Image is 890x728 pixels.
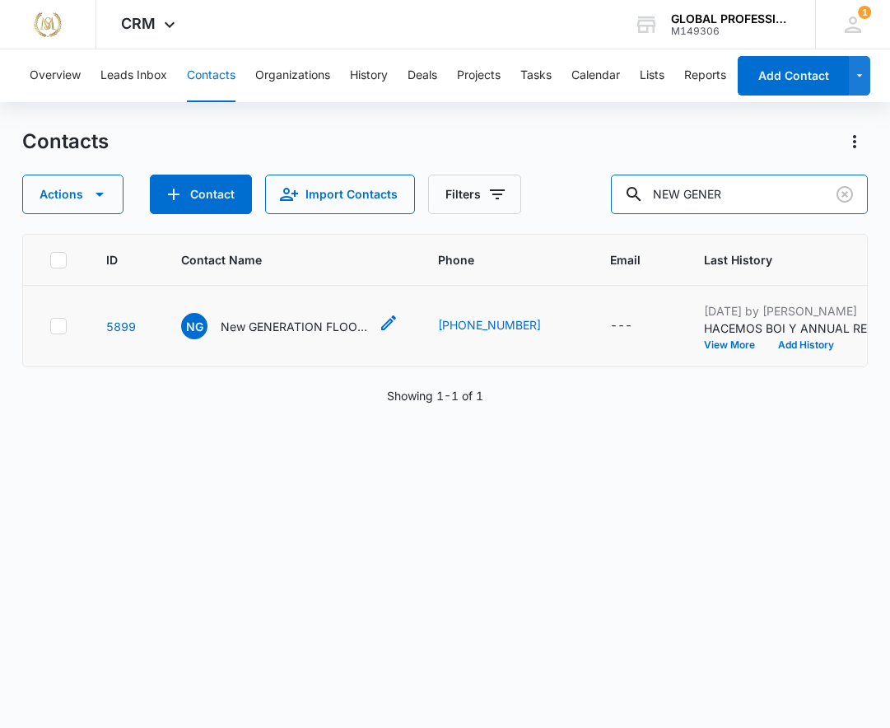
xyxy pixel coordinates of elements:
[106,320,136,334] a: Navigate to contact details page for New GENERATION FLOORING LLC
[858,6,871,19] div: notifications count
[767,340,846,350] button: Add History
[671,12,791,26] div: account name
[181,313,398,339] div: Contact Name - New GENERATION FLOORING LLC - Select to Edit Field
[738,56,849,96] button: Add Contact
[571,49,620,102] button: Calendar
[22,175,123,214] button: Actions
[671,26,791,37] div: account id
[438,316,571,336] div: Phone - 2254085818 - Select to Edit Field
[438,251,547,268] span: Phone
[408,49,437,102] button: Deals
[611,175,868,214] input: Search Contacts
[30,49,81,102] button: Overview
[187,49,235,102] button: Contacts
[33,10,63,40] img: Manuel Sierra Does Marketing
[428,175,521,214] button: Filters
[684,49,726,102] button: Reports
[265,175,415,214] button: Import Contacts
[457,49,501,102] button: Projects
[610,251,641,268] span: Email
[438,316,541,334] a: [PHONE_NUMBER]
[221,318,369,335] p: New GENERATION FLOORING LLC
[858,6,871,19] span: 1
[255,49,330,102] button: Organizations
[610,316,662,336] div: Email - - Select to Edit Field
[704,251,886,268] span: Last History
[121,15,156,32] span: CRM
[181,251,375,268] span: Contact Name
[640,49,664,102] button: Lists
[841,128,868,155] button: Actions
[150,175,252,214] button: Add Contact
[610,316,632,336] div: ---
[22,129,109,154] h1: Contacts
[832,181,858,208] button: Clear
[350,49,388,102] button: History
[106,251,118,268] span: ID
[520,49,552,102] button: Tasks
[387,387,483,404] p: Showing 1-1 of 1
[100,49,167,102] button: Leads Inbox
[704,340,767,350] button: View More
[181,313,207,339] span: NG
